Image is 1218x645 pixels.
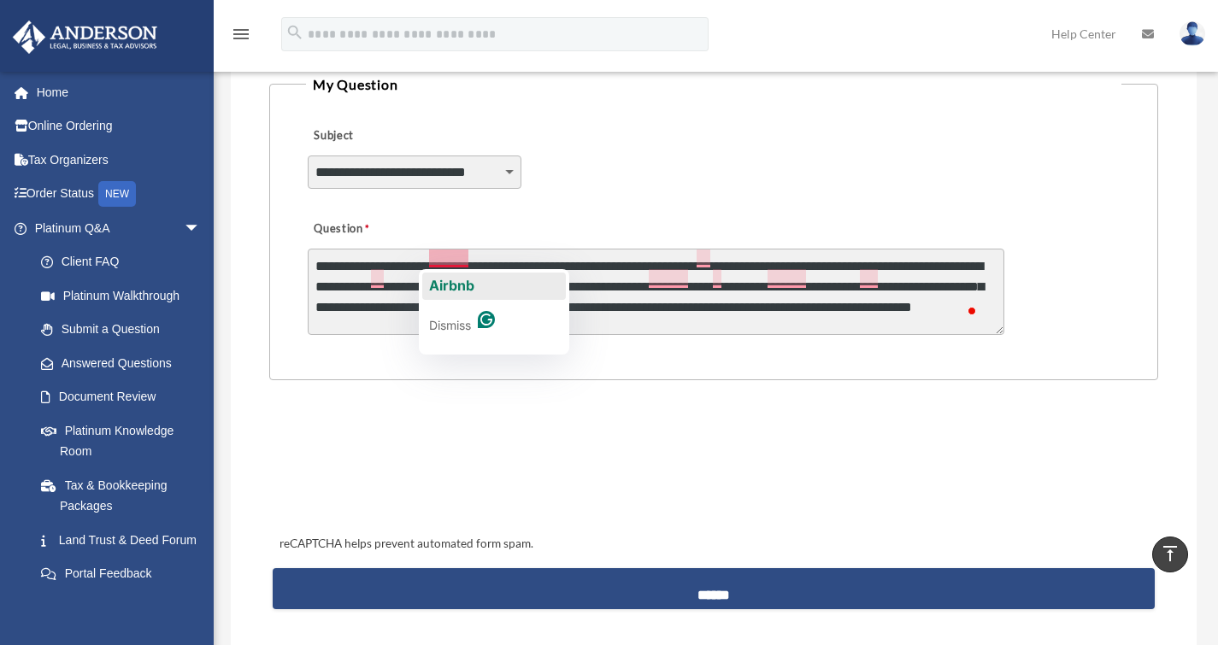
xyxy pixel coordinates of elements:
iframe: To enrich screen reader interactions, please activate Accessibility in Grammarly extension settings [274,433,534,500]
img: User Pic [1180,21,1205,46]
a: Platinum Q&Aarrow_drop_down [12,211,227,245]
label: Subject [308,124,470,148]
a: Tax Organizers [12,143,227,177]
a: Online Ordering [12,109,227,144]
i: vertical_align_top [1160,543,1180,564]
legend: My Question [306,73,1121,97]
a: Land Trust & Deed Forum [24,523,227,557]
a: Order StatusNEW [12,177,227,212]
label: Question [308,217,440,241]
a: vertical_align_top [1152,537,1188,572]
img: Anderson Advisors Platinum Portal [8,21,162,54]
a: Submit a Question [24,313,218,347]
div: NEW [98,181,136,207]
a: Platinum Walkthrough [24,279,227,313]
a: Tax & Bookkeeping Packages [24,468,227,523]
i: menu [231,24,251,44]
div: reCAPTCHA helps prevent automated form spam. [273,534,1155,554]
a: Document Review [24,380,227,414]
span: arrow_drop_down [184,211,218,246]
i: search [285,23,304,42]
a: menu [231,30,251,44]
a: Portal Feedback [24,557,227,591]
a: Home [12,75,227,109]
a: Client FAQ [24,245,227,279]
a: Platinum Knowledge Room [24,413,227,468]
a: Answered Questions [24,346,227,380]
textarea: To enrich screen reader interactions, please activate Accessibility in Grammarly extension settings [308,249,1004,335]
